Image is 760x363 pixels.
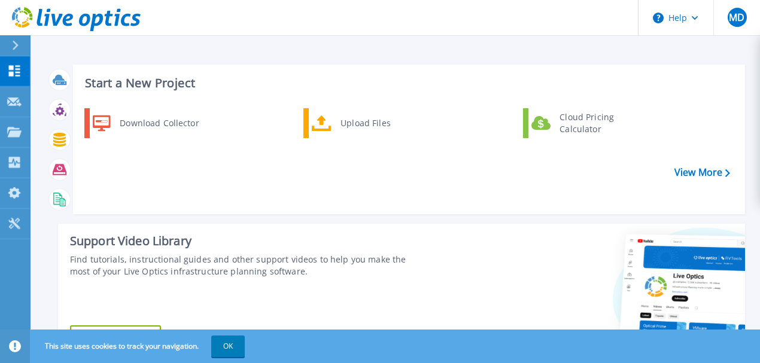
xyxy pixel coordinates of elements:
[554,111,642,135] div: Cloud Pricing Calculator
[729,13,744,22] span: MD
[674,167,730,178] a: View More
[70,325,161,349] a: Explore Now!
[211,335,245,357] button: OK
[523,108,646,138] a: Cloud Pricing Calculator
[70,233,427,249] div: Support Video Library
[303,108,426,138] a: Upload Files
[114,111,204,135] div: Download Collector
[84,108,207,138] a: Download Collector
[335,111,423,135] div: Upload Files
[85,77,729,90] h3: Start a New Project
[33,335,245,357] span: This site uses cookies to track your navigation.
[70,254,427,277] div: Find tutorials, instructional guides and other support videos to help you make the most of your L...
